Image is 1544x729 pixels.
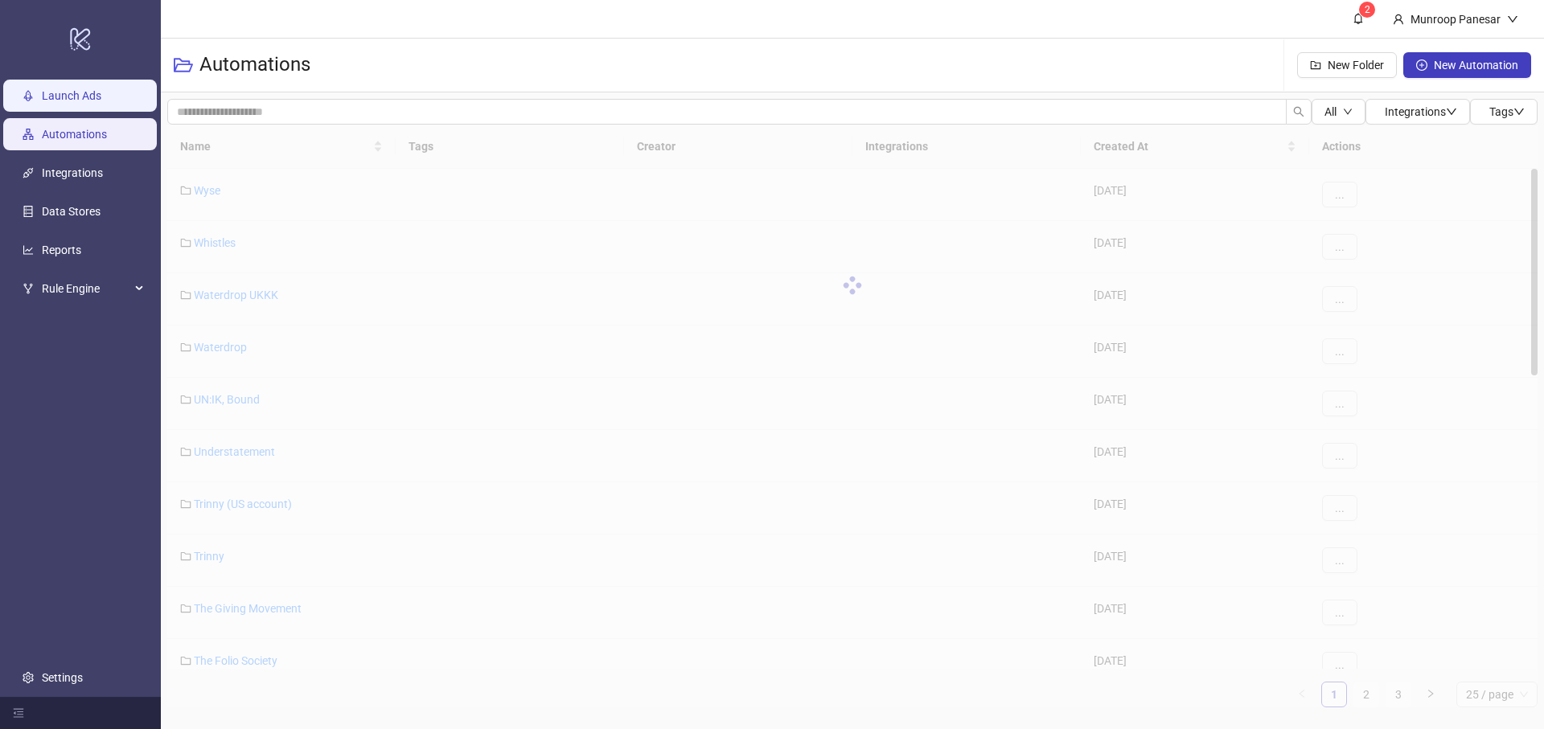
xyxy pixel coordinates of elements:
[1310,59,1321,71] span: folder-add
[1359,2,1375,18] sup: 2
[1470,99,1538,125] button: Tagsdown
[1416,59,1427,71] span: plus-circle
[13,707,24,719] span: menu-fold
[1343,107,1353,117] span: down
[1365,4,1370,15] span: 2
[1404,10,1507,28] div: Munroop Panesar
[1489,105,1525,118] span: Tags
[1328,59,1384,72] span: New Folder
[1393,14,1404,25] span: user
[1507,14,1518,25] span: down
[42,128,107,141] a: Automations
[42,205,101,218] a: Data Stores
[1513,106,1525,117] span: down
[42,244,81,256] a: Reports
[1446,106,1457,117] span: down
[1434,59,1518,72] span: New Automation
[42,89,101,102] a: Launch Ads
[1297,52,1397,78] button: New Folder
[174,55,193,75] span: folder-open
[1385,105,1457,118] span: Integrations
[1293,106,1304,117] span: search
[1324,105,1337,118] span: All
[23,283,34,294] span: fork
[1365,99,1470,125] button: Integrationsdown
[42,166,103,179] a: Integrations
[1312,99,1365,125] button: Alldown
[1403,52,1531,78] button: New Automation
[42,671,83,684] a: Settings
[199,52,310,78] h3: Automations
[1353,13,1364,24] span: bell
[42,272,130,305] span: Rule Engine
